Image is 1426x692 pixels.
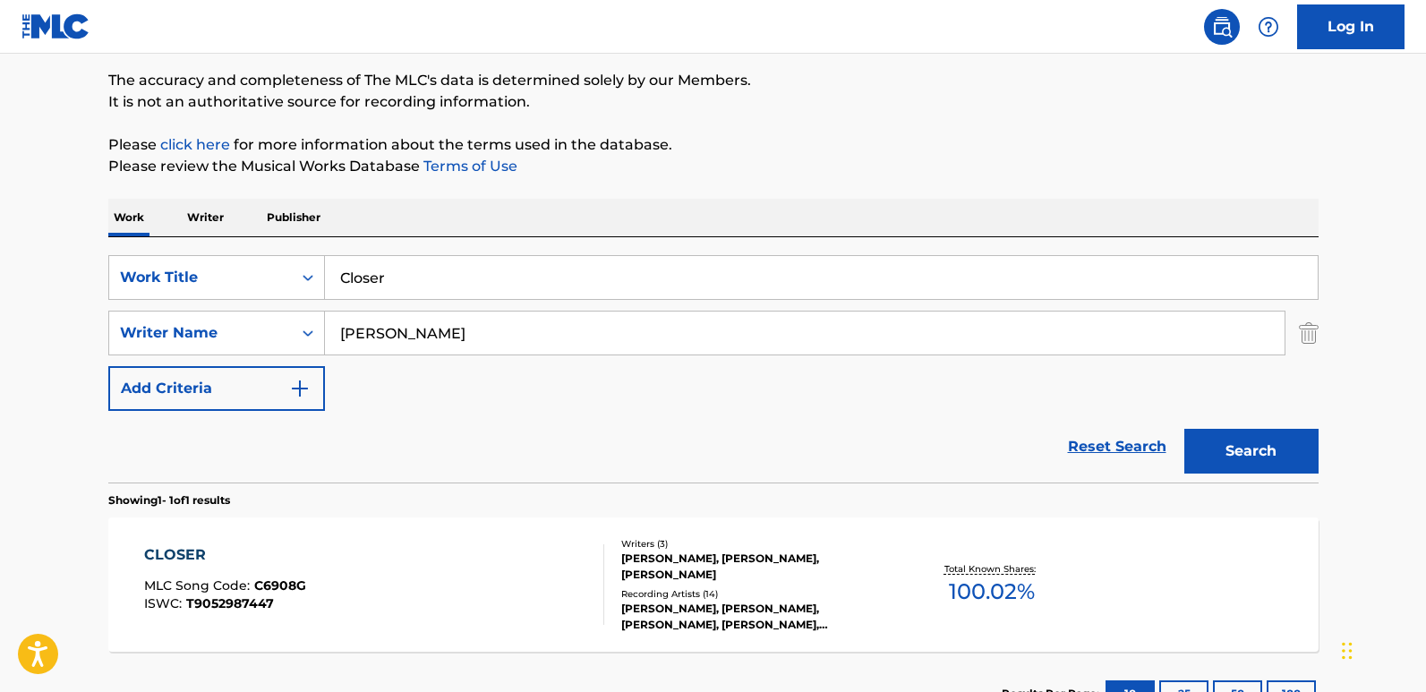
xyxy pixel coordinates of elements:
[621,587,892,601] div: Recording Artists ( 14 )
[21,13,90,39] img: MLC Logo
[108,492,230,508] p: Showing 1 - 1 of 1 results
[108,91,1319,113] p: It is not an authoritative source for recording information.
[621,537,892,551] div: Writers ( 3 )
[144,544,306,566] div: CLOSER
[621,601,892,633] div: [PERSON_NAME], [PERSON_NAME], [PERSON_NAME], [PERSON_NAME], [PERSON_NAME]
[1342,624,1353,678] div: Drag
[949,576,1035,608] span: 100.02 %
[944,562,1040,576] p: Total Known Shares:
[1336,606,1426,692] iframe: Chat Widget
[254,577,306,594] span: C6908G
[144,577,254,594] span: MLC Song Code :
[289,378,311,399] img: 9d2ae6d4665cec9f34b9.svg
[108,517,1319,652] a: CLOSERMLC Song Code:C6908GISWC:T9052987447Writers (3)[PERSON_NAME], [PERSON_NAME], [PERSON_NAME]R...
[261,199,326,236] p: Publisher
[1059,427,1175,466] a: Reset Search
[108,366,325,411] button: Add Criteria
[120,322,281,344] div: Writer Name
[108,199,149,236] p: Work
[108,70,1319,91] p: The accuracy and completeness of The MLC's data is determined solely by our Members.
[420,158,517,175] a: Terms of Use
[1211,16,1233,38] img: search
[1204,9,1240,45] a: Public Search
[108,255,1319,483] form: Search Form
[120,267,281,288] div: Work Title
[1297,4,1405,49] a: Log In
[1184,429,1319,474] button: Search
[1258,16,1279,38] img: help
[186,595,274,611] span: T9052987447
[1251,9,1286,45] div: Help
[1299,311,1319,355] img: Delete Criterion
[621,551,892,583] div: [PERSON_NAME], [PERSON_NAME], [PERSON_NAME]
[144,595,186,611] span: ISWC :
[108,134,1319,156] p: Please for more information about the terms used in the database.
[108,156,1319,177] p: Please review the Musical Works Database
[160,136,230,153] a: click here
[182,199,229,236] p: Writer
